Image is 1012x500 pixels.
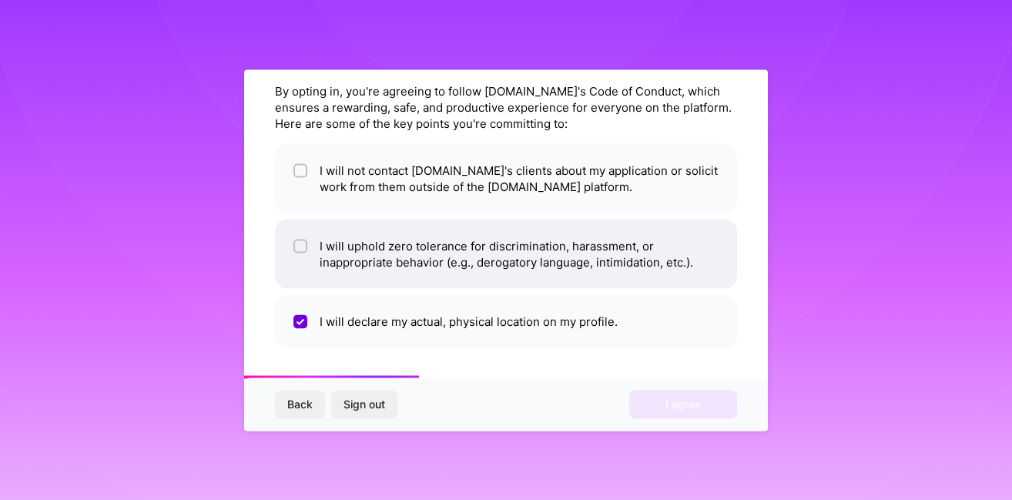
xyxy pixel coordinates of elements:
li: I will not contact [DOMAIN_NAME]'s clients about my application or solicit work from them outside... [275,143,737,213]
li: I will declare my actual, physical location on my profile. [275,294,737,347]
span: Sign out [343,397,385,412]
button: Back [275,391,325,418]
button: Sign out [331,391,397,418]
li: I will uphold zero tolerance for discrimination, harassment, or inappropriate behavior (e.g., der... [275,219,737,288]
div: By opting in, you're agreeing to follow [DOMAIN_NAME]'s Code of Conduct, which ensures a rewardin... [275,82,737,131]
span: Back [287,397,313,412]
